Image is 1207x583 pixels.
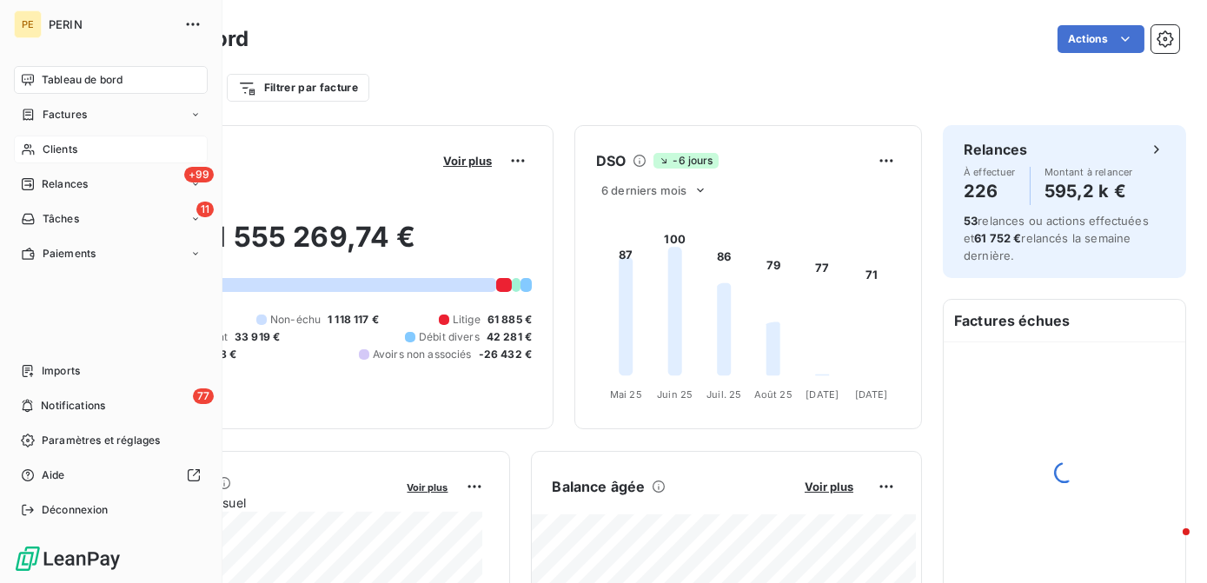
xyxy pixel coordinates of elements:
span: relances ou actions effectuées et relancés la semaine dernière. [964,214,1149,262]
tspan: [DATE] [855,388,888,401]
span: 11 [196,202,214,217]
span: 61 752 € [974,231,1021,245]
span: 61 885 € [487,312,532,328]
h4: 595,2 k € [1045,177,1133,205]
h2: 1 555 269,74 € [98,220,532,272]
span: Imports [42,363,80,379]
span: Avoirs non associés [373,347,472,362]
tspan: Août 25 [754,388,793,401]
img: Logo LeanPay [14,545,122,573]
h6: Balance âgée [553,476,646,497]
button: Voir plus [799,479,859,494]
tspan: Juil. 25 [706,388,741,401]
span: 77 [193,388,214,404]
tspan: [DATE] [806,388,839,401]
tspan: Juin 25 [657,388,693,401]
span: -6 jours [653,153,718,169]
span: Tableau de bord [42,72,123,88]
span: -26 432 € [479,347,532,362]
span: Factures [43,107,87,123]
span: Tâches [43,211,79,227]
span: 6 derniers mois [601,183,686,197]
span: Débit divers [419,329,480,345]
span: Voir plus [805,480,853,494]
h4: 226 [964,177,1016,205]
span: Notifications [41,398,105,414]
button: Actions [1058,25,1144,53]
span: PERIN [49,17,174,31]
span: Paiements [43,246,96,262]
span: 1 118 117 € [328,312,379,328]
h6: Relances [964,139,1027,160]
span: Montant à relancer [1045,167,1133,177]
h6: Factures échues [944,300,1185,341]
iframe: Intercom live chat [1148,524,1190,566]
span: +99 [184,167,214,182]
tspan: Mai 25 [610,388,642,401]
span: 33 919 € [235,329,280,345]
span: Voir plus [443,154,492,168]
h6: DSO [596,150,626,171]
span: À effectuer [964,167,1016,177]
span: Chiffre d'affaires mensuel [98,494,395,512]
button: Filtrer par facture [227,74,369,102]
button: Voir plus [402,479,454,494]
span: Paramètres et réglages [42,433,160,448]
span: Clients [43,142,77,157]
span: Litige [453,312,481,328]
span: Déconnexion [42,502,109,518]
span: 42 281 € [487,329,532,345]
span: Relances [42,176,88,192]
span: Voir plus [408,481,448,494]
button: Voir plus [438,153,497,169]
div: PE [14,10,42,38]
a: Aide [14,461,208,489]
span: Non-échu [270,312,321,328]
span: Aide [42,467,65,483]
span: 53 [964,214,978,228]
